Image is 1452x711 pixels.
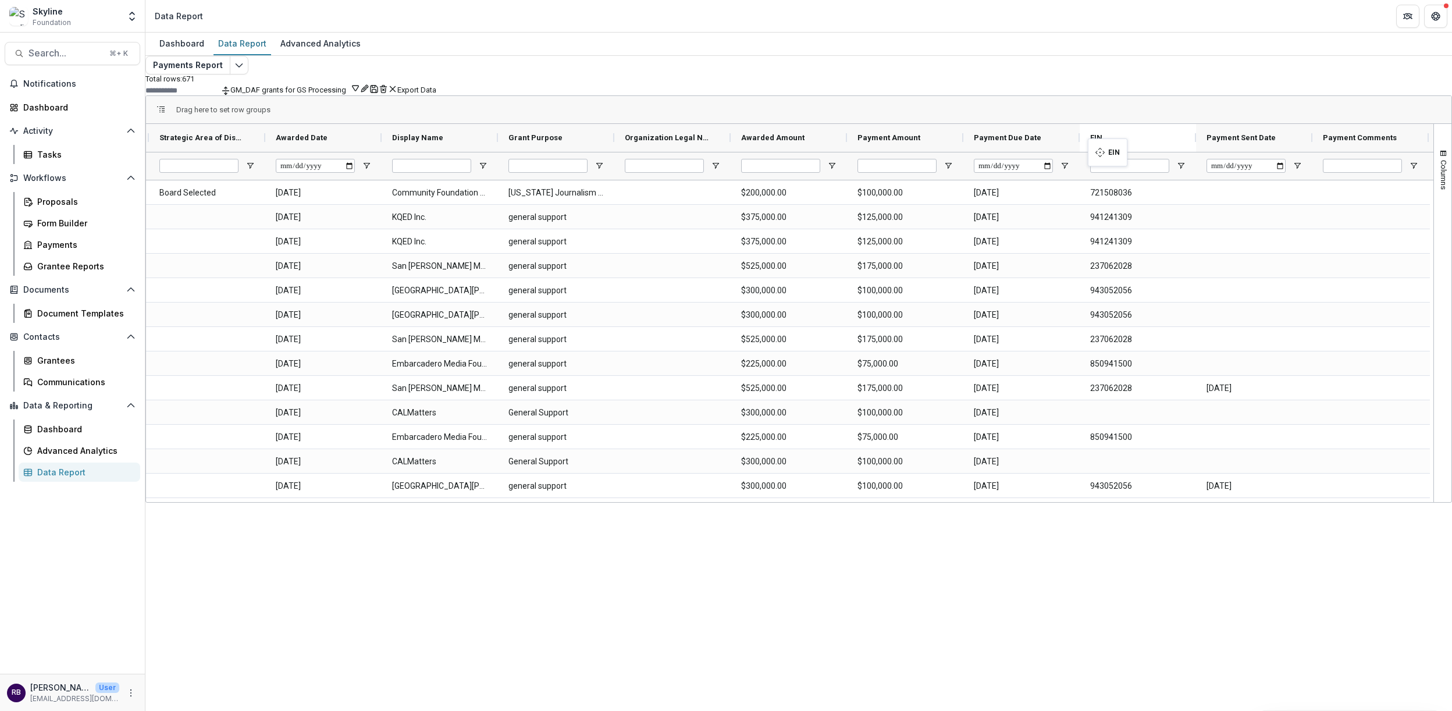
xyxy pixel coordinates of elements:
span: 941241309 [1090,205,1186,229]
button: Rename [360,83,369,93]
span: [DATE] [276,376,371,400]
span: general support [508,328,604,351]
input: Payment Comments Filter Input [1323,159,1402,173]
div: Skyline [33,5,71,17]
img: Skyline [9,7,28,26]
span: general support [508,303,604,327]
a: Communications [19,372,140,392]
span: Board Selected [159,181,255,205]
div: Advanced Analytics [37,445,131,457]
span: 943052056 [1090,474,1186,498]
span: Payment Due Date [974,133,1041,142]
span: $75,000.00 [857,425,953,449]
button: Toggle auto height [221,86,230,95]
nav: breadcrumb [150,8,208,24]
span: $175,000.00 [857,376,953,400]
span: San [PERSON_NAME] Museum of Art Association [392,376,487,400]
button: Save [369,83,379,94]
a: Data Report [19,463,140,482]
span: Payment Comments [1323,133,1397,142]
span: $225,000.00 [741,425,837,449]
span: CALMatters [392,401,487,425]
span: [DATE] [276,254,371,278]
span: Data & Reporting [23,401,122,411]
input: Strategic Area of Discretionary Filter Input [159,159,239,173]
span: Display Name [392,133,443,142]
span: $100,000.00 [857,450,953,474]
a: Proposals [19,192,140,211]
span: [DATE] [276,450,371,474]
input: Payment Sent Date Filter Input [1207,159,1286,173]
span: KQED Inc. [392,205,487,229]
span: Embarcadero Media Foundation [392,352,487,376]
div: Dashboard [23,101,131,113]
button: Open Filter Menu [1293,161,1302,170]
div: Grantee Reports [37,260,131,272]
span: $75,000.00 [857,352,953,376]
span: Drag here to set row groups [176,105,271,114]
span: $100,000.00 [857,401,953,425]
span: 850941500 [1090,352,1186,376]
button: Open Filter Menu [478,161,487,170]
span: [DATE] [974,352,1069,376]
span: [DATE] [974,181,1069,205]
span: General Support [508,450,604,474]
span: 943052056 [1090,279,1186,303]
a: Tasks [19,145,140,164]
span: $175,000.00 [857,254,953,278]
span: general support [508,352,604,376]
span: [DATE] [974,230,1069,254]
a: Advanced Analytics [276,33,365,55]
span: $300,000.00 [741,303,837,327]
a: Form Builder [19,214,140,233]
button: Open Activity [5,122,140,140]
span: [US_STATE] Journalism Fund: Lake [PERSON_NAME]/Acadiana [508,181,604,205]
span: [DATE] [276,303,371,327]
span: CALMatters [392,450,487,474]
span: [DATE] [974,279,1069,303]
a: Grantees [19,351,140,370]
span: $300,000.00 [741,401,837,425]
div: Grantees [37,354,131,367]
span: [DATE] [974,328,1069,351]
span: $225,000.00 [741,352,837,376]
input: Payment Due Date Filter Input [974,159,1053,173]
span: Awarded Date [276,133,328,142]
div: Tasks [37,148,131,161]
p: User [95,682,119,693]
span: [DATE] [974,303,1069,327]
span: [DATE] [276,328,371,351]
div: Data Report [155,10,203,22]
span: San [PERSON_NAME] Museum of Art Association [392,328,487,351]
span: [DATE] [276,279,371,303]
a: Grantee Reports [19,257,140,276]
span: [DATE] [276,181,371,205]
button: Export Data [397,86,436,94]
span: Search... [29,48,102,59]
span: 941241309 [1090,230,1186,254]
div: Form Builder [37,217,131,229]
span: $300,000.00 [741,450,837,474]
span: San [PERSON_NAME] Museum of Art Association [392,254,487,278]
span: 237062028 [1090,328,1186,351]
span: EIN [1090,133,1102,142]
span: [GEOGRAPHIC_DATA][PERSON_NAME] of [GEOGRAPHIC_DATA] [392,303,487,327]
div: Payments [37,239,131,251]
span: general support [508,279,604,303]
input: Awarded Amount Filter Input [741,159,820,173]
span: Strategic Area of Discretionary [159,133,245,142]
span: $375,000.00 [741,230,837,254]
span: Payment Sent Date [1207,133,1276,142]
span: [GEOGRAPHIC_DATA][PERSON_NAME] of [GEOGRAPHIC_DATA] [392,279,487,303]
span: 237062028 [1090,254,1186,278]
span: $100,000.00 [857,279,953,303]
button: Open Filter Menu [827,161,837,170]
button: Open Filter Menu [362,161,371,170]
span: 721508036 [1090,181,1186,205]
span: [DATE] [276,230,371,254]
span: Activity [23,126,122,136]
button: Open Filter Menu [1060,161,1069,170]
a: Data Report [213,33,271,55]
button: Open Filter Menu [1176,161,1186,170]
span: $100,000.00 [857,181,953,205]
